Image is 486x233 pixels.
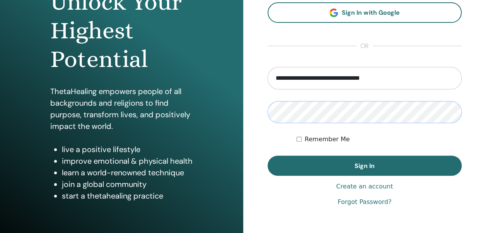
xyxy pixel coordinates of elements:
[355,162,375,170] span: Sign In
[62,190,193,202] li: start a thetahealing practice
[297,135,462,144] div: Keep me authenticated indefinitely or until I manually logout
[62,167,193,178] li: learn a world-renowned technique
[62,178,193,190] li: join a global community
[356,41,373,51] span: or
[62,155,193,167] li: improve emotional & physical health
[268,2,462,23] a: Sign In with Google
[268,156,462,176] button: Sign In
[50,86,193,132] p: ThetaHealing empowers people of all backgrounds and religions to find purpose, transform lives, a...
[342,9,399,17] span: Sign In with Google
[336,182,393,191] a: Create an account
[338,197,391,207] a: Forgot Password?
[305,135,350,144] label: Remember Me
[62,144,193,155] li: live a positive lifestyle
